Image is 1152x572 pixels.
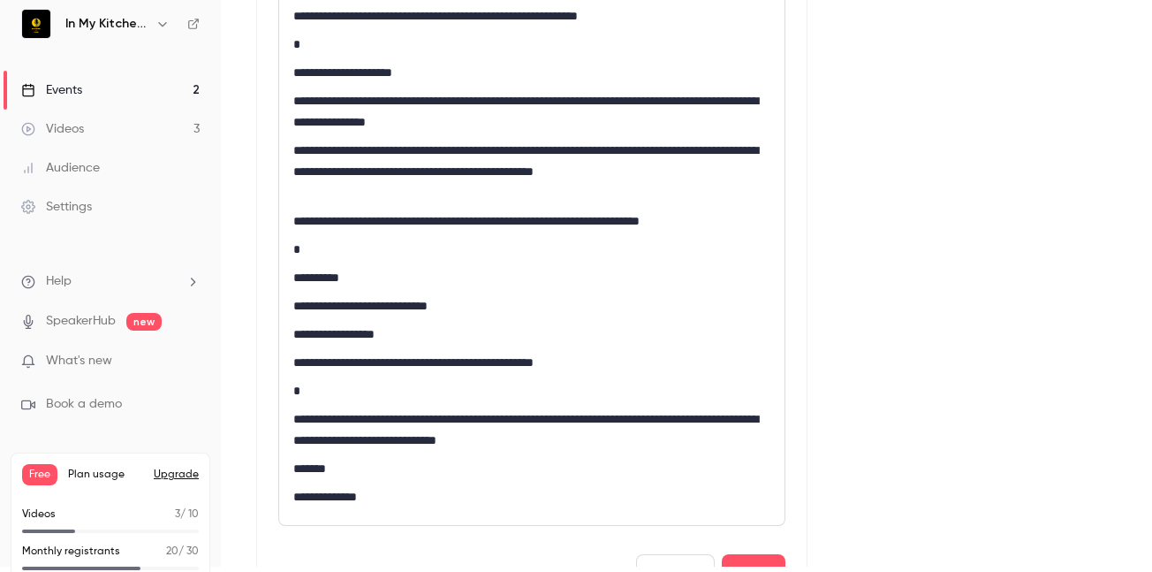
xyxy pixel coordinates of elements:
span: new [126,313,162,331]
span: Book a demo [46,395,122,414]
span: Free [22,464,57,485]
p: Monthly registrants [22,544,120,560]
h6: In My Kitchen With [PERSON_NAME] [65,15,148,33]
p: / 30 [166,544,199,560]
span: Help [46,272,72,291]
span: Plan usage [68,468,143,482]
div: Audience [21,159,100,177]
span: What's new [46,352,112,370]
p: Videos [22,507,56,522]
a: SpeakerHub [46,312,116,331]
div: Events [21,81,82,99]
li: help-dropdown-opener [21,272,200,291]
img: In My Kitchen With Yvonne [22,10,50,38]
span: 20 [166,546,178,557]
div: Videos [21,120,84,138]
div: Settings [21,198,92,216]
button: Upgrade [154,468,199,482]
p: / 10 [175,507,199,522]
iframe: Noticeable Trigger [178,354,200,370]
span: 3 [175,509,180,520]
